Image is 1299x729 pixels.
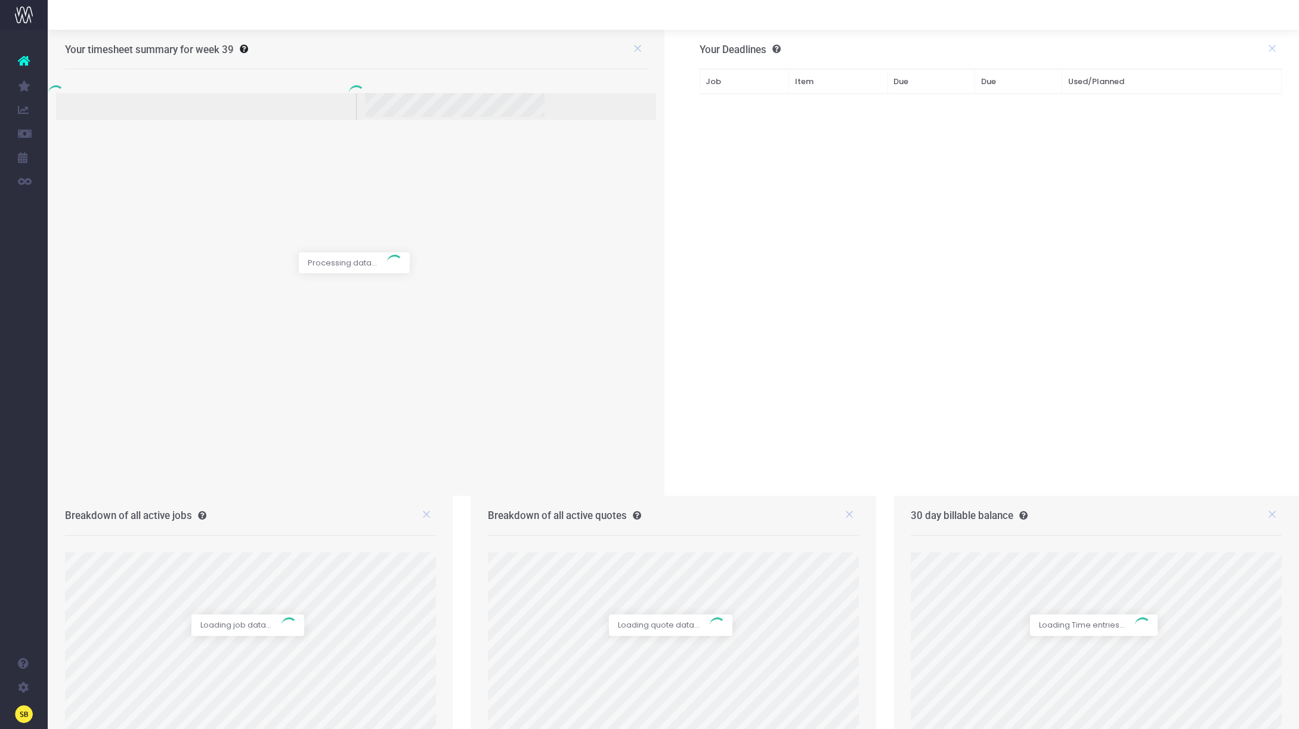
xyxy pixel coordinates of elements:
[700,44,781,55] h3: Your Deadlines
[191,614,280,636] span: Loading job data...
[1030,614,1134,636] span: Loading Time entries...
[789,70,888,94] th: Item
[975,70,1062,94] th: Due
[887,70,975,94] th: Due
[299,252,386,274] span: Processing data...
[609,614,709,636] span: Loading quote data...
[700,70,789,94] th: Job
[1062,70,1282,94] th: Used/Planned
[15,705,33,723] img: images/default_profile_image.png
